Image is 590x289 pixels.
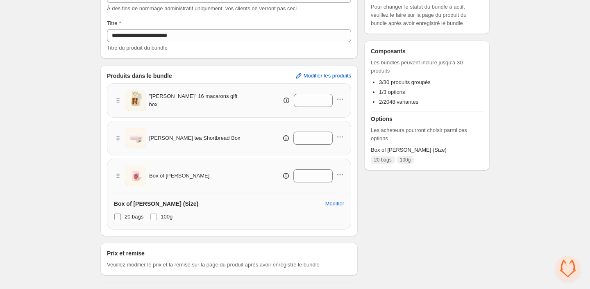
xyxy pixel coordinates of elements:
img: Marie-Antoinette tea Shortbread Box [125,126,146,150]
h3: Options [371,115,483,123]
img: Box of Marie-Antoinette tea [125,164,146,188]
span: Box of [PERSON_NAME] (Size) [371,146,483,154]
img: "Marie-Antoinette" 16 macarons gift box [125,88,146,112]
span: Les acheteurs pourront choisir parmi ces options [371,126,483,143]
h3: Prix et remise [107,249,145,257]
span: 1/3 options [379,89,405,95]
h3: Produits dans le bundle [107,72,172,80]
span: 100g [400,157,411,163]
span: Veuillez modifier le prix et la remise sur la page du produit après avoir enregistré le bundle [107,261,320,269]
span: Pour changer le statut du bundle à actif, veuillez le faire sur la page du produit du bundle aprè... [371,3,483,27]
span: Box of [PERSON_NAME] [149,172,209,180]
h3: Composants [371,47,406,55]
span: Modifier les produits [304,73,351,79]
span: Titre du produit du bundle [107,45,168,51]
span: 20 bags [374,157,392,163]
span: 100g [161,214,172,220]
div: Open chat [556,256,580,281]
label: Titre [107,19,121,27]
span: 20 bags [125,214,143,220]
h3: Box of [PERSON_NAME] (Size) [114,200,198,208]
button: Modifier [320,197,349,210]
span: À des fins de nommage administratif uniquement, vos clients ne verront pas ceci [107,5,297,11]
span: [PERSON_NAME] tea Shortbread Box [149,134,241,142]
span: Les bundles peuvent inclure jusqu'à 30 produits [371,59,483,75]
span: 2/2048 variantes [379,99,418,105]
span: 3/30 produits groupés [379,79,431,85]
span: "[PERSON_NAME]" 16 macarons gift box [149,92,247,109]
span: Modifier [325,200,344,207]
button: Modifier les produits [290,69,356,82]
